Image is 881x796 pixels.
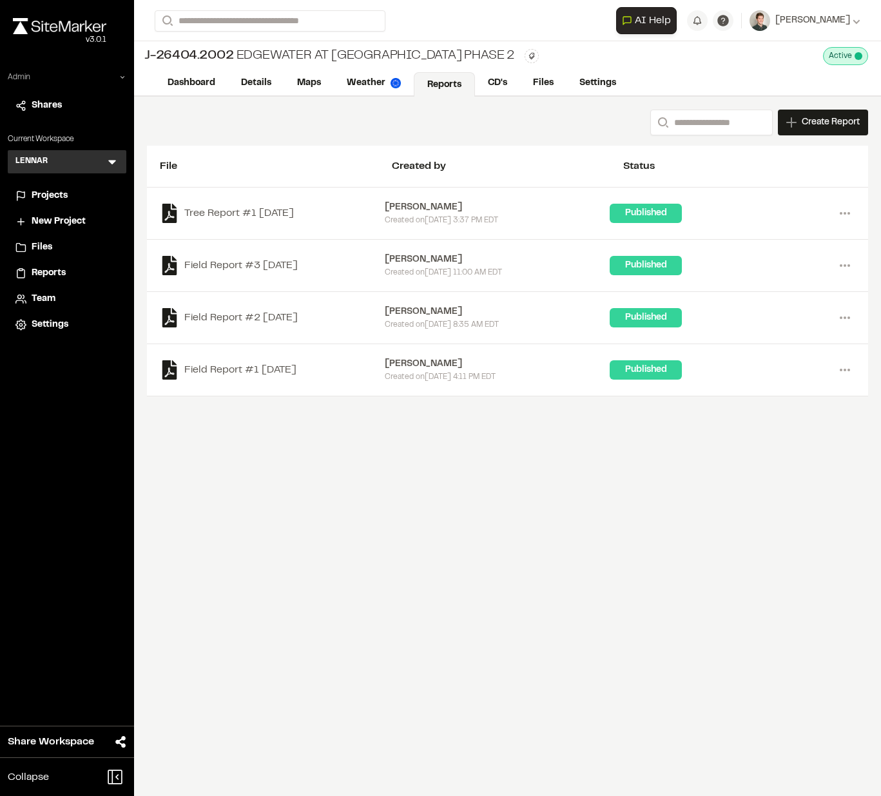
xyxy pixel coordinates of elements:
button: [PERSON_NAME] [750,10,860,31]
a: Field Report #1 [DATE] [160,360,385,380]
button: Search [155,10,178,32]
a: Files [15,240,119,255]
a: Settings [566,71,629,95]
div: Created on [DATE] 11:00 AM EDT [385,267,610,278]
div: Created on [DATE] 4:11 PM EDT [385,371,610,383]
div: This project is active and counting against your active project count. [823,47,868,65]
span: Settings [32,318,68,332]
span: AI Help [635,13,671,28]
a: Reports [15,266,119,280]
a: Team [15,292,119,306]
img: rebrand.png [13,18,106,34]
button: Search [650,110,673,135]
a: Reports [414,72,475,97]
span: J-26404.2002 [144,46,234,66]
a: New Project [15,215,119,229]
div: Created on [DATE] 3:37 PM EDT [385,215,610,226]
span: Shares [32,99,62,113]
div: Published [610,204,682,223]
p: Current Workspace [8,133,126,145]
a: Weather [334,71,414,95]
div: Published [610,308,682,327]
div: [PERSON_NAME] [385,253,610,267]
a: Maps [284,71,334,95]
span: Active [829,50,852,62]
a: Files [520,71,566,95]
span: Projects [32,189,68,203]
span: Collapse [8,770,49,785]
span: Files [32,240,52,255]
img: precipai.png [391,78,401,88]
span: Create Report [802,115,860,130]
div: Created on [DATE] 8:35 AM EDT [385,319,610,331]
div: Oh geez...please don't... [13,34,106,46]
div: Status [623,159,855,174]
p: Admin [8,72,30,83]
span: [PERSON_NAME] [775,14,850,28]
div: Open AI Assistant [616,7,682,34]
button: Open AI Assistant [616,7,677,34]
h3: LENNAR [15,155,48,168]
a: Projects [15,189,119,203]
a: Field Report #3 [DATE] [160,256,385,275]
div: File [160,159,392,174]
div: Created by [392,159,624,174]
a: CD's [475,71,520,95]
div: Edgewater At [GEOGRAPHIC_DATA] Phase 2 [144,46,514,66]
a: Dashboard [155,71,228,95]
div: [PERSON_NAME] [385,200,610,215]
span: New Project [32,215,86,229]
span: Reports [32,266,66,280]
span: Team [32,292,55,306]
div: Published [610,360,682,380]
div: [PERSON_NAME] [385,357,610,371]
button: Edit Tags [525,49,539,63]
span: This project is active and counting against your active project count. [855,52,862,60]
a: Details [228,71,284,95]
a: Settings [15,318,119,332]
div: Published [610,256,682,275]
a: Shares [15,99,119,113]
div: [PERSON_NAME] [385,305,610,319]
a: Tree Report #1 [DATE] [160,204,385,223]
a: Field Report #2 [DATE] [160,308,385,327]
span: Share Workspace [8,734,94,750]
img: User [750,10,770,31]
